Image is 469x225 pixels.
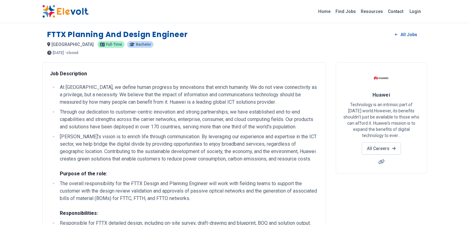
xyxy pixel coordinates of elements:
span: [GEOGRAPHIC_DATA] [51,42,94,47]
a: All Jobs [390,30,422,39]
strong: Responsibilities: [60,210,98,216]
a: All Careers [362,142,401,155]
span: full-time [106,43,122,46]
img: Huawei [374,70,389,85]
p: - closed [65,51,78,55]
strong: Purpose of the role: [60,171,107,177]
span: Huawei [372,92,390,98]
a: Login [406,5,425,18]
a: Contact [385,6,406,16]
li: [PERSON_NAME]’s vision is to enrich life through communication. By leveraging our experience and ... [58,133,318,177]
a: Resources [358,6,385,16]
a: Find Jobs [333,6,358,16]
a: Home [316,6,333,16]
span: [DATE] [53,51,64,55]
li: Through our dedication to customer-centric innovation and strong partnerships, we have establishe... [58,108,318,131]
span: bachelor [136,43,151,46]
li: At [GEOGRAPHIC_DATA], we define human progress by innovations that enrich humanity. We do not vie... [58,84,318,106]
li: The overall responsibility for the FTTX Design and Planning Engineer will work with fielding team... [58,180,318,217]
img: Elevolt [42,5,88,18]
h1: FTTX Planning and Design Engineer [47,30,188,40]
strong: Job Description [50,71,87,77]
p: Technology is an intrinsic part of [DATE] world.However, its benefits shouldn't just be available... [344,102,419,139]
